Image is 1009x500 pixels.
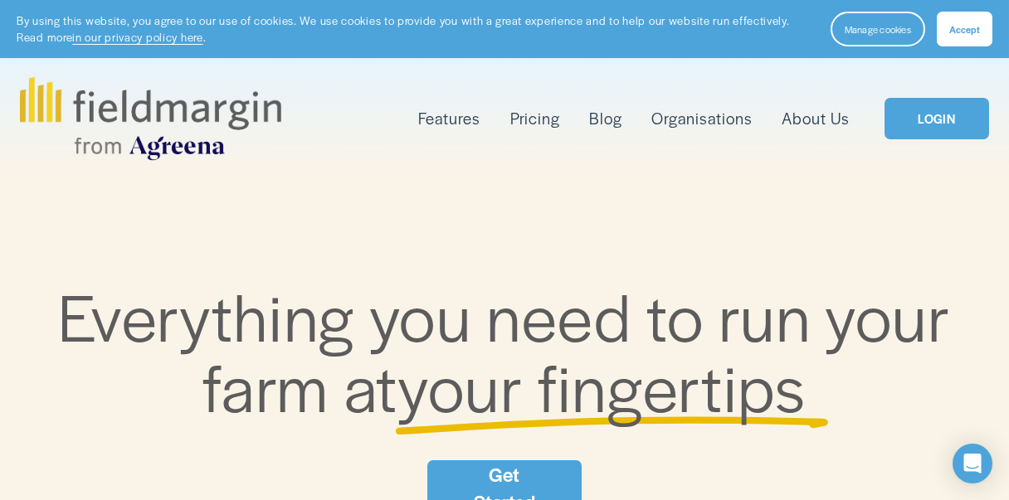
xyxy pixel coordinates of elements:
[885,98,989,140] a: LOGIN
[589,105,622,132] a: Blog
[953,444,992,483] div: Open Intercom Messenger
[58,269,965,431] span: Everything you need to run your farm at
[397,340,807,431] span: your fingertips
[937,12,992,46] button: Accept
[72,29,202,45] a: in our privacy policy here
[831,12,925,46] button: Manage cookies
[17,12,814,45] p: By using this website, you agree to our use of cookies. We use cookies to provide you with a grea...
[949,22,980,36] span: Accept
[845,22,911,36] span: Manage cookies
[418,105,480,132] a: folder dropdown
[782,105,850,132] a: About Us
[418,107,480,130] span: Features
[20,77,280,160] img: fieldmargin.com
[510,105,560,132] a: Pricing
[651,105,753,132] a: Organisations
